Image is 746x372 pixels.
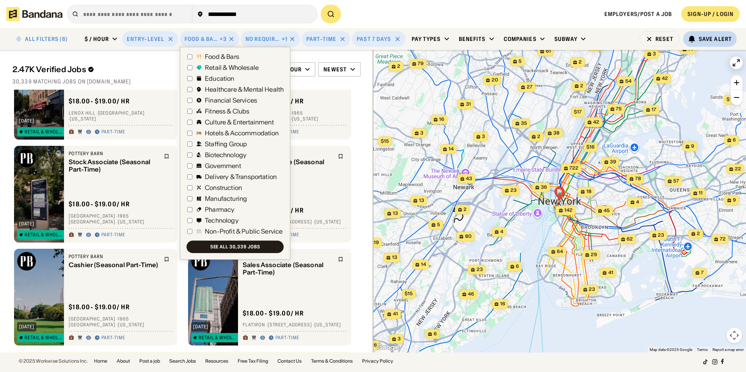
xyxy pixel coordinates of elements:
span: 72 [720,236,726,243]
span: 17 [652,106,656,113]
div: Newest [323,66,347,73]
div: Subway [554,35,578,43]
div: No Requirements [245,35,280,43]
div: Retail & Wholesale [25,129,64,134]
span: 6 [733,137,736,143]
div: Part-time [101,335,125,341]
span: 64 [557,248,563,255]
div: $ 18.00 - $19.00 / hr [243,309,304,317]
span: 62 [627,236,633,243]
span: 38 [553,130,559,136]
div: Technology [205,217,239,223]
span: 13 [393,210,398,217]
span: 23 [510,187,517,194]
span: 16 [500,301,505,307]
span: 29 [591,252,597,258]
div: Companies [504,35,536,43]
span: 9 [691,143,694,150]
a: Employers/Post a job [604,11,672,18]
div: Retail & Wholesale [199,335,238,340]
div: Retail & Wholesale [205,64,259,71]
div: Food & Bars [205,53,239,60]
div: Reset [655,36,673,42]
span: 46 [468,291,474,298]
span: 5 [519,58,522,65]
div: Retail & Wholesale [25,335,64,340]
span: $15 [381,138,389,144]
img: Pottery Barn logo [191,252,210,271]
span: 75 [616,106,622,112]
span: 79 [418,60,424,67]
span: 11 [699,190,703,197]
span: 61 [546,48,551,55]
div: SIGN-UP / LOGIN [687,11,734,18]
div: Past 7 days [357,35,391,43]
div: Pay Types [412,35,441,43]
span: 31 [466,101,471,108]
span: 2 [697,230,700,237]
div: Pottery Barn [69,151,159,157]
span: 14 [449,146,454,152]
span: 3 [653,51,656,57]
span: $16 [726,96,735,102]
span: 22 [735,166,741,172]
a: Search Jobs [169,359,196,363]
div: [GEOGRAPHIC_DATA] · 1965 [GEOGRAPHIC_DATA] · [US_STATE] [69,316,172,328]
span: 4 [500,229,503,235]
span: 2 [580,83,583,89]
div: Food & Bars [185,35,218,43]
span: 27 [527,84,533,90]
span: 2 [537,133,540,140]
div: Fitness & Clubs [205,108,249,114]
div: Cashier (Seasonal Part-Time) [69,261,159,269]
span: 23 [589,286,595,293]
a: Terms & Conditions [311,359,353,363]
div: Lenox Hill · [GEOGRAPHIC_DATA] · [US_STATE] [69,110,172,122]
span: 23 [658,232,664,239]
div: Flatiron · [STREET_ADDRESS] · [US_STATE] [243,219,346,225]
a: Home [94,359,107,363]
a: Post a job [139,359,160,363]
span: $15 [405,291,413,296]
a: Report a map error [712,347,744,352]
span: 2 [464,206,467,213]
span: 78 [635,175,641,182]
span: $17 [574,109,582,115]
div: Delivery & Transportation [205,174,277,180]
span: $16 [586,144,595,150]
div: © 2025 Workwise Solutions Inc. [19,359,88,363]
div: 2.47K Verified Jobs [12,65,261,74]
div: Part-time [306,35,336,43]
div: Hotels & Accommodation [205,130,279,136]
div: [GEOGRAPHIC_DATA] · 1965 [GEOGRAPHIC_DATA] · [US_STATE] [69,213,172,225]
div: /hour [284,66,302,73]
span: 43 [466,175,472,182]
span: 54 [625,78,631,85]
span: 13 [419,197,424,204]
div: $ / hour [85,35,109,43]
a: Terms (opens in new tab) [697,347,708,352]
div: Entry-Level [127,35,164,43]
span: 57 [673,178,679,184]
div: Benefits [459,35,486,43]
span: 3 [398,336,401,342]
span: 41 [393,311,398,317]
span: 23 [476,266,483,273]
div: Part-time [101,232,125,238]
a: Resources [205,359,228,363]
span: 14 [421,261,426,268]
span: 3 [482,133,485,140]
div: grid [12,90,361,353]
span: $19 [371,239,379,245]
span: 6 [433,331,437,337]
img: Google [375,342,401,353]
a: Contact Us [277,359,302,363]
span: 2 [579,59,582,66]
div: Healthcare & Mental Health [205,86,284,92]
div: [DATE] [19,221,34,226]
div: Non-Profit & Public Service [205,228,282,234]
span: 42 [593,119,599,126]
span: 142 [565,207,573,214]
span: 4 [636,199,639,205]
